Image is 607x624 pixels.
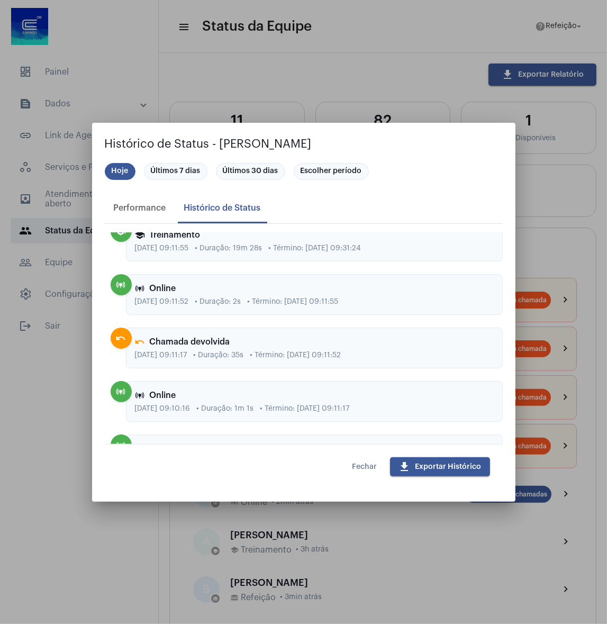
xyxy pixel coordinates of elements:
[116,386,126,397] mat-icon: online_prediction
[135,337,146,347] mat-icon: undo
[260,405,350,413] span: • Término: [DATE] 09:11:17
[144,163,207,180] mat-chip: Últimos 7 dias
[135,230,494,240] div: Treinamento
[398,460,411,473] mat-icon: download
[250,351,341,359] span: • Término: [DATE] 09:11:52
[135,337,494,347] div: Chamada devolvida
[344,457,386,476] button: Fechar
[105,135,503,152] h2: Histórico de Status - [PERSON_NAME]
[184,203,261,213] div: Histórico de Status
[352,463,377,471] span: Fechar
[197,405,254,413] span: • Duração: 1m 1s
[248,298,339,306] span: • Término: [DATE] 09:11:55
[135,390,146,401] mat-icon: online_prediction
[135,245,189,252] span: [DATE] 09:11:55
[135,230,146,240] mat-icon: school
[390,457,490,476] button: Exportar Histórico
[114,203,166,213] div: Performance
[116,440,126,450] mat-icon: online_prediction
[135,444,494,454] div: Online
[195,245,262,252] span: • Duração: 19m 28s
[135,405,191,413] span: [DATE] 09:10:16
[194,351,244,359] span: • Duração: 35s
[116,333,126,343] mat-icon: undo
[195,298,241,306] span: • Duração: 2s
[105,163,135,180] mat-chip: Hoje
[135,390,494,401] div: Online
[135,351,187,359] span: [DATE] 09:11:17
[398,463,482,471] span: Exportar Histórico
[105,161,503,182] mat-chip-list: Seleção de período
[135,444,146,454] mat-icon: online_prediction
[116,279,126,290] mat-icon: online_prediction
[135,283,146,294] mat-icon: online_prediction
[269,245,361,252] span: • Término: [DATE] 09:31:24
[135,298,189,306] span: [DATE] 09:11:52
[216,163,285,180] mat-chip: Últimos 30 dias
[294,163,369,180] mat-chip: Escolher período
[135,283,494,294] div: Online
